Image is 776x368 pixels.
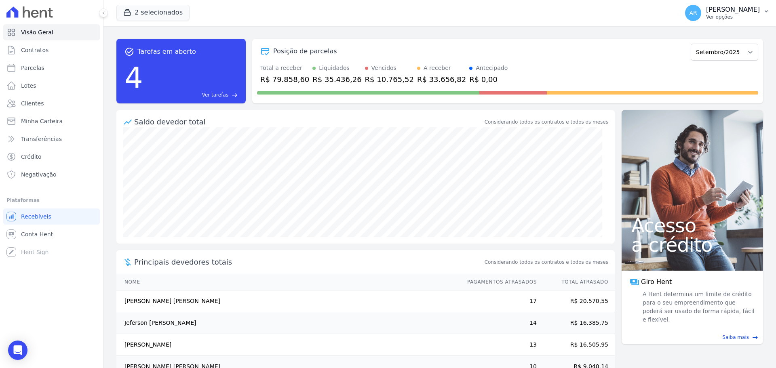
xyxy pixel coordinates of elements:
[21,46,48,54] span: Contratos
[631,235,753,254] span: a crédito
[476,64,508,72] div: Antecipado
[631,216,753,235] span: Acesso
[116,274,460,290] th: Nome
[460,290,537,312] td: 17
[626,334,758,341] a: Saiba mais east
[3,42,100,58] a: Contratos
[116,290,460,312] td: [PERSON_NAME] [PERSON_NAME]
[537,334,615,356] td: R$ 16.505,95
[3,131,100,147] a: Transferências
[3,24,100,40] a: Visão Geral
[21,230,53,238] span: Conta Hent
[21,117,63,125] span: Minha Carteira
[3,60,100,76] a: Parcelas
[752,334,758,341] span: east
[537,312,615,334] td: R$ 16.385,75
[689,10,697,16] span: AR
[134,257,483,267] span: Principais devedores totais
[3,113,100,129] a: Minha Carteira
[202,91,228,99] span: Ver tarefas
[537,274,615,290] th: Total Atrasado
[365,74,414,85] div: R$ 10.765,52
[21,135,62,143] span: Transferências
[21,153,42,161] span: Crédito
[706,14,760,20] p: Ver opções
[460,274,537,290] th: Pagamentos Atrasados
[460,334,537,356] td: 13
[116,5,190,20] button: 2 selecionados
[312,74,361,85] div: R$ 35.436,26
[21,28,53,36] span: Visão Geral
[679,2,776,24] button: AR [PERSON_NAME] Ver opções
[3,78,100,94] a: Lotes
[371,64,396,72] div: Vencidos
[273,46,337,56] div: Posição de parcelas
[8,341,27,360] div: Open Intercom Messenger
[485,259,608,266] span: Considerando todos os contratos e todos os meses
[3,208,100,225] a: Recebíveis
[469,74,508,85] div: R$ 0,00
[417,74,466,85] div: R$ 33.656,82
[21,212,51,221] span: Recebíveis
[21,99,44,107] span: Clientes
[3,149,100,165] a: Crédito
[537,290,615,312] td: R$ 20.570,55
[722,334,749,341] span: Saiba mais
[116,334,460,356] td: [PERSON_NAME]
[460,312,537,334] td: 14
[641,277,672,287] span: Giro Hent
[21,82,36,90] span: Lotes
[137,47,196,57] span: Tarefas em aberto
[6,196,97,205] div: Plataformas
[641,290,755,324] span: A Hent determina um limite de crédito para o seu empreendimento que poderá ser usado de forma ráp...
[485,118,608,126] div: Considerando todos os contratos e todos os meses
[232,92,238,98] span: east
[124,47,134,57] span: task_alt
[21,64,44,72] span: Parcelas
[706,6,760,14] p: [PERSON_NAME]
[260,64,309,72] div: Total a receber
[116,312,460,334] td: Jeferson [PERSON_NAME]
[424,64,451,72] div: A receber
[3,166,100,183] a: Negativação
[21,170,57,179] span: Negativação
[319,64,350,72] div: Liquidados
[146,91,238,99] a: Ver tarefas east
[3,95,100,111] a: Clientes
[124,57,143,99] div: 4
[3,226,100,242] a: Conta Hent
[134,116,483,127] div: Saldo devedor total
[260,74,309,85] div: R$ 79.858,60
